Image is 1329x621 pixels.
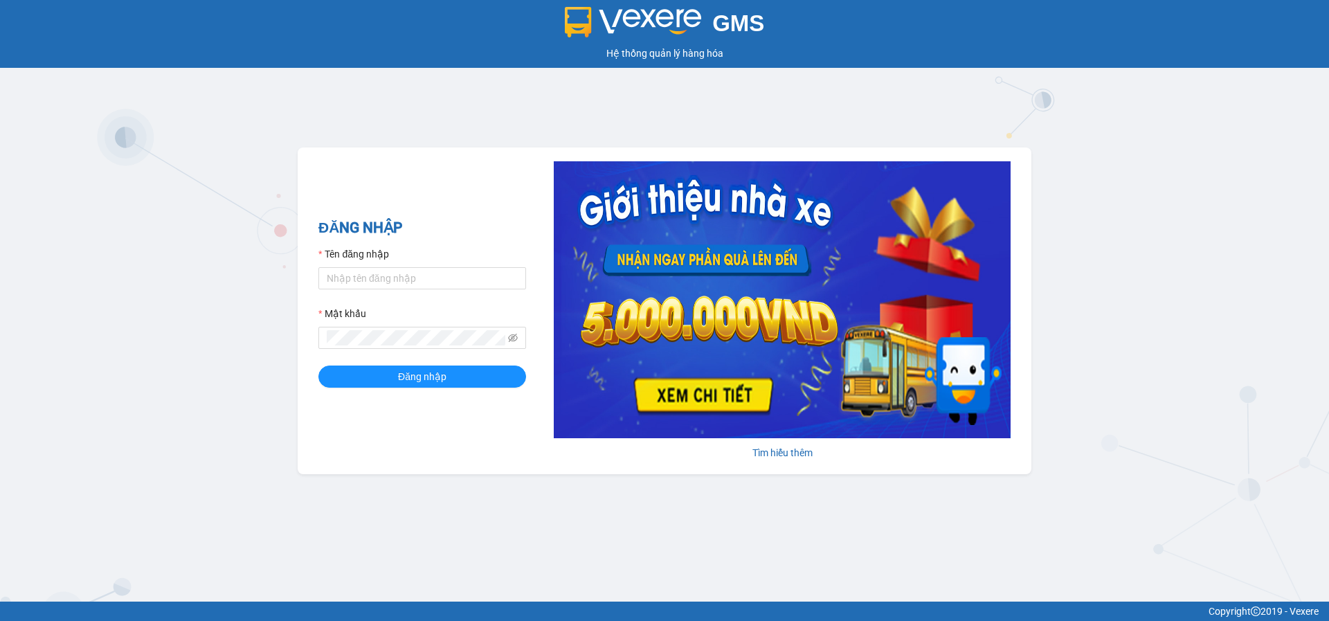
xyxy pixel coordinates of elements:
img: logo 2 [565,7,702,37]
label: Tên đăng nhập [318,246,389,262]
input: Tên đăng nhập [318,267,526,289]
label: Mật khẩu [318,306,366,321]
span: copyright [1251,606,1260,616]
div: Copyright 2019 - Vexere [10,604,1319,619]
span: Đăng nhập [398,369,446,384]
span: eye-invisible [508,333,518,343]
a: GMS [565,21,765,32]
input: Mật khẩu [327,330,505,345]
span: GMS [712,10,764,36]
img: banner-0 [554,161,1011,438]
div: Tìm hiểu thêm [554,445,1011,460]
h2: ĐĂNG NHẬP [318,217,526,240]
div: Hệ thống quản lý hàng hóa [3,46,1326,61]
button: Đăng nhập [318,366,526,388]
